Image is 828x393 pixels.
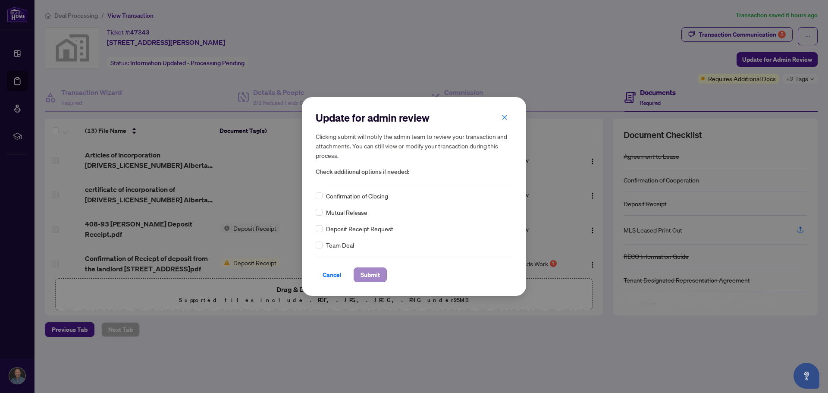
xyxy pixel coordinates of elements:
span: Check additional options if needed: [316,167,512,177]
span: Submit [361,268,380,282]
h2: Update for admin review [316,111,512,125]
span: Team Deal [326,240,354,250]
h5: Clicking submit will notify the admin team to review your transaction and attachments. You can st... [316,132,512,160]
span: Cancel [323,268,342,282]
button: Submit [354,267,387,282]
button: Cancel [316,267,348,282]
span: Deposit Receipt Request [326,224,393,233]
button: Open asap [793,363,819,389]
span: close [502,114,508,120]
span: Confirmation of Closing [326,191,388,201]
span: Mutual Release [326,208,367,217]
